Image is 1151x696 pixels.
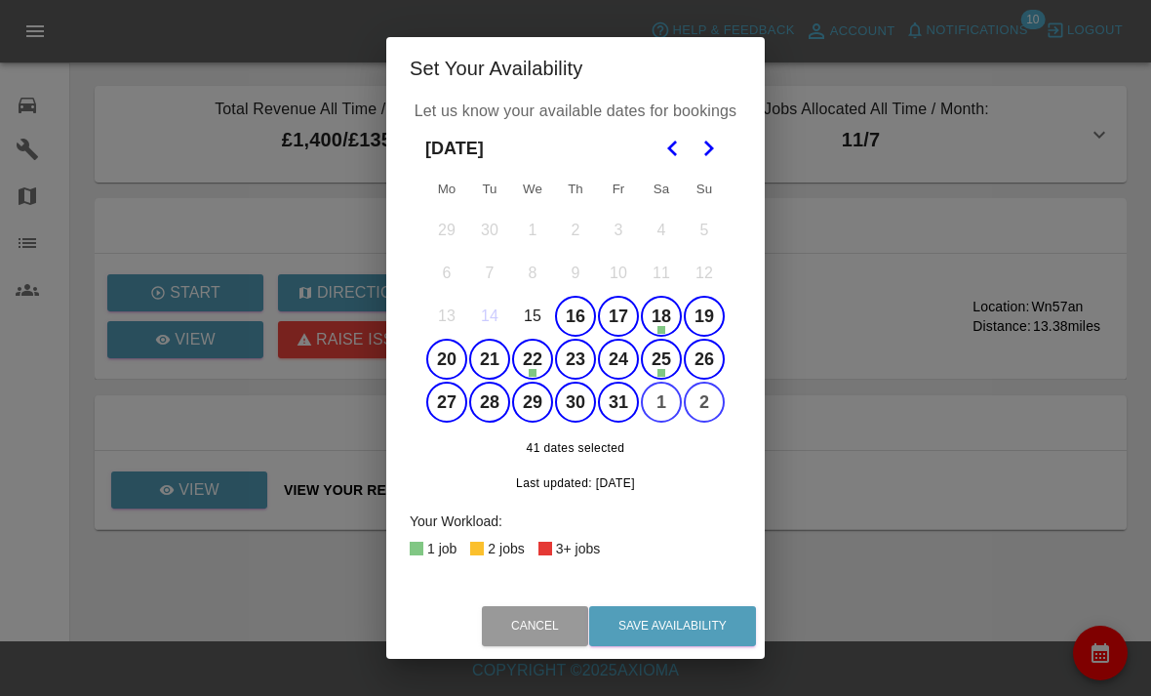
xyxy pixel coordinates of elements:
[555,210,596,251] button: Thursday, October 2nd, 2025
[468,170,511,209] th: Tuesday
[469,296,510,337] button: Today, Tuesday, October 14th, 2025
[641,210,682,251] button: Saturday, October 4th, 2025
[426,253,467,294] button: Monday, October 6th, 2025
[640,170,683,209] th: Saturday
[598,210,639,251] button: Friday, October 3rd, 2025
[684,253,725,294] button: Sunday, October 12th, 2025
[426,339,467,380] button: Monday, October 20th, 2025, selected
[410,510,741,533] div: Your Workload:
[598,339,639,380] button: Friday, October 24th, 2025, selected
[425,127,484,170] span: [DATE]
[684,296,725,337] button: Sunday, October 19th, 2025, selected
[684,382,725,423] button: Sunday, November 2nd, 2025, selected
[469,339,510,380] button: Tuesday, October 21st, 2025, selected
[512,339,553,380] button: Wednesday, October 22nd, 2025, selected
[426,382,467,423] button: Monday, October 27th, 2025, selected
[554,170,597,209] th: Thursday
[555,253,596,294] button: Thursday, October 9th, 2025
[555,382,596,423] button: Thursday, October 30th, 2025, selected
[425,170,468,209] th: Monday
[555,296,596,337] button: Thursday, October 16th, 2025, selected
[684,210,725,251] button: Sunday, October 5th, 2025
[512,210,553,251] button: Wednesday, October 1st, 2025
[512,296,553,337] button: Wednesday, October 15th, 2025
[641,339,682,380] button: Saturday, October 25th, 2025, selected
[469,253,510,294] button: Tuesday, October 7th, 2025
[511,170,554,209] th: Wednesday
[691,131,726,166] button: Go to the Next Month
[556,537,601,560] div: 3+ jobs
[482,606,588,646] button: Cancel
[655,131,691,166] button: Go to the Previous Month
[512,382,553,423] button: Wednesday, October 29th, 2025, selected
[469,210,510,251] button: Tuesday, September 30th, 2025
[641,296,682,337] button: Saturday, October 18th, 2025, selected
[589,606,756,646] button: Save Availability
[598,253,639,294] button: Friday, October 10th, 2025
[641,382,682,423] button: Saturday, November 1st, 2025, selected
[410,100,741,123] p: Let us know your available dates for bookings
[425,170,726,424] table: October 2025
[488,537,524,560] div: 2 jobs
[512,253,553,294] button: Wednesday, October 8th, 2025
[555,339,596,380] button: Thursday, October 23rd, 2025, selected
[683,170,726,209] th: Sunday
[598,296,639,337] button: Friday, October 17th, 2025, selected
[597,170,640,209] th: Friday
[516,476,635,490] span: Last updated: [DATE]
[598,382,639,423] button: Friday, October 31st, 2025, selected
[427,537,456,560] div: 1 job
[641,253,682,294] button: Saturday, October 11th, 2025
[426,210,467,251] button: Monday, September 29th, 2025
[386,37,765,100] h2: Set Your Availability
[684,339,725,380] button: Sunday, October 26th, 2025, selected
[426,296,467,337] button: Monday, October 13th, 2025
[425,439,726,459] span: 41 dates selected
[469,382,510,423] button: Tuesday, October 28th, 2025, selected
